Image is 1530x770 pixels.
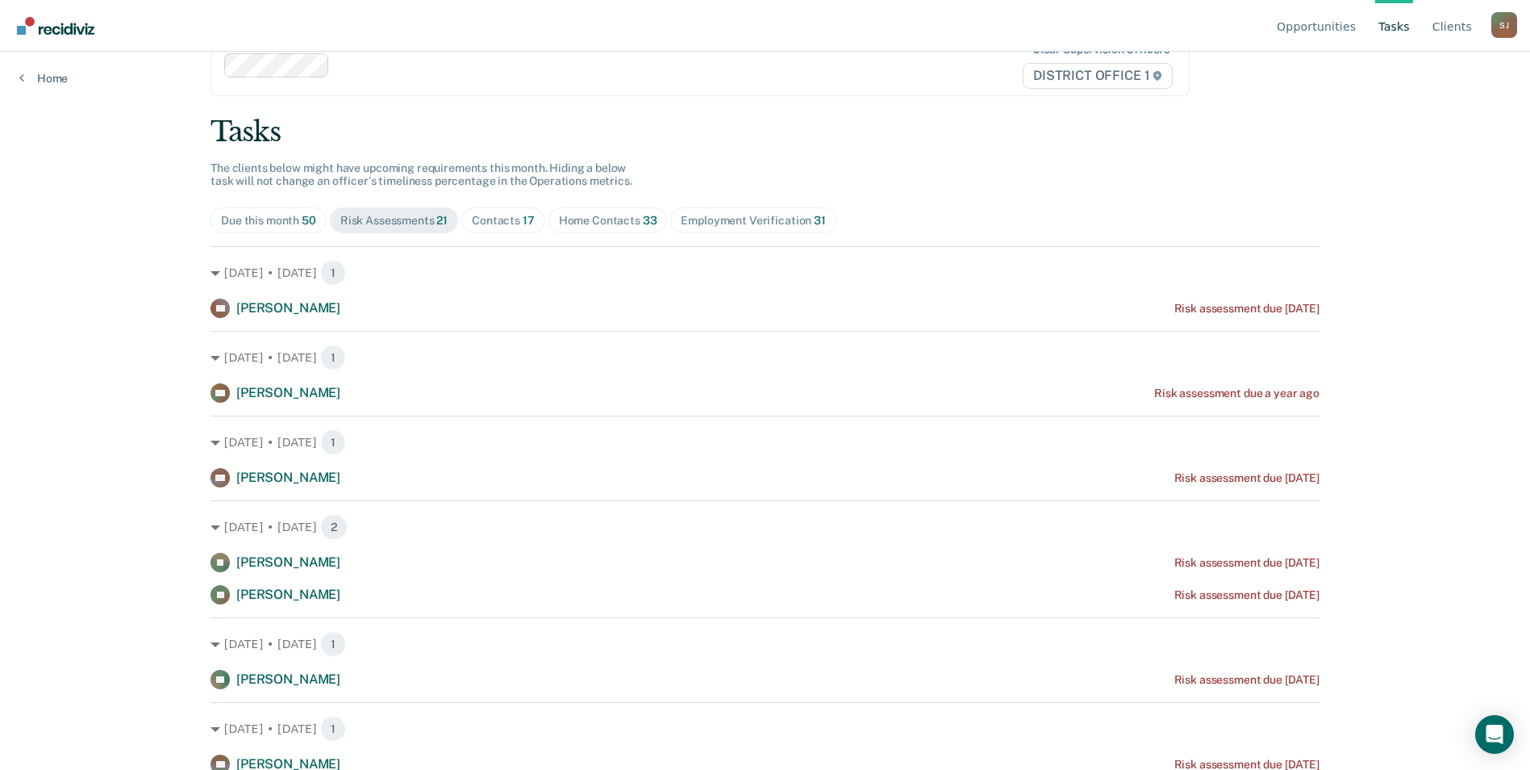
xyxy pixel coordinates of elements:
span: [PERSON_NAME] [236,554,340,570]
div: Risk assessment due [DATE] [1174,673,1319,687]
div: Home Contacts [559,214,657,228]
div: [DATE] • [DATE] 1 [211,631,1319,657]
div: [DATE] • [DATE] 1 [211,345,1319,370]
div: Due this month [221,214,316,228]
span: [PERSON_NAME] [236,300,340,316]
div: Risk assessment due [DATE] [1174,588,1319,602]
span: The clients below might have upcoming requirements this month. Hiding a below task will not chang... [211,161,632,188]
div: [DATE] • [DATE] 1 [211,429,1319,455]
span: DISTRICT OFFICE 1 [1023,63,1173,89]
div: Risk assessment due [DATE] [1174,471,1319,485]
span: 1 [320,716,346,742]
div: Risk assessment due [DATE] [1174,302,1319,316]
span: 50 [302,214,316,227]
span: 31 [814,214,826,227]
button: Profile dropdown button [1491,12,1517,38]
span: 1 [320,429,346,455]
span: 1 [320,260,346,286]
span: 1 [320,345,346,370]
span: [PERSON_NAME] [236,672,340,687]
span: 33 [643,214,657,227]
div: Risk assessment due a year ago [1154,387,1319,400]
div: Contacts [472,214,535,228]
div: S J [1491,12,1517,38]
div: [DATE] • [DATE] 1 [211,716,1319,742]
span: 21 [436,214,448,227]
span: [PERSON_NAME] [236,470,340,485]
div: Open Intercom Messenger [1475,715,1514,754]
div: Employment Verification [681,214,825,228]
div: Tasks [211,115,1319,149]
a: Home [19,71,68,86]
img: Recidiviz [17,17,94,35]
span: 17 [523,214,535,227]
span: [PERSON_NAME] [236,587,340,602]
div: [DATE] • [DATE] 2 [211,514,1319,540]
span: [PERSON_NAME] [236,385,340,400]
div: Risk Assessments [340,214,448,228]
span: 2 [320,514,348,540]
div: [DATE] • [DATE] 1 [211,260,1319,286]
div: Risk assessment due [DATE] [1174,556,1319,570]
span: 1 [320,631,346,657]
